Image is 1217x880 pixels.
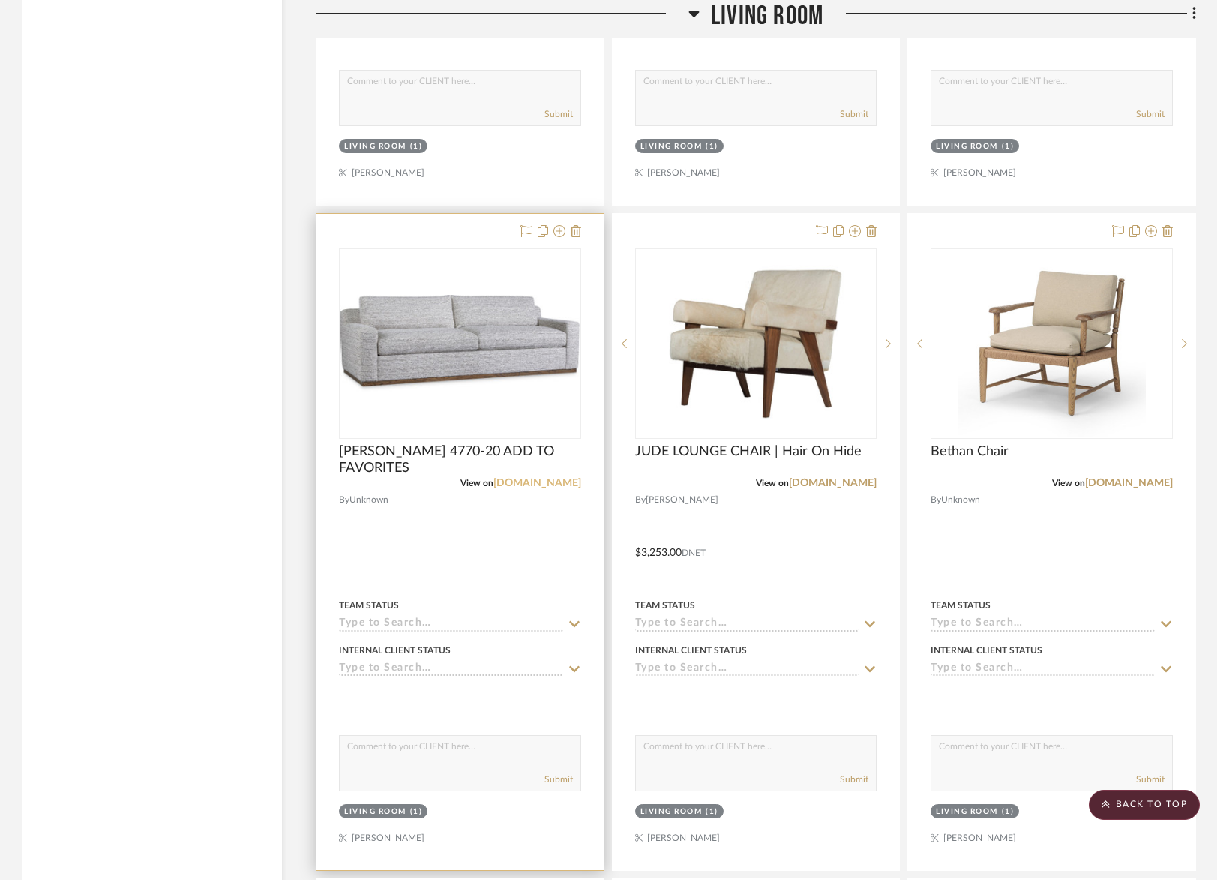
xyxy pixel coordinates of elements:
[339,493,349,507] span: By
[460,479,493,488] span: View on
[493,478,581,488] a: [DOMAIN_NAME]
[936,141,998,152] div: Living Room
[339,599,399,612] div: Team Status
[640,141,703,152] div: Living Room
[756,479,789,488] span: View on
[410,141,423,152] div: (1)
[1136,773,1165,786] button: Submit
[349,493,388,507] span: Unknown
[340,249,580,438] div: 0
[1052,479,1085,488] span: View on
[635,617,859,632] input: Type to Search…
[637,260,876,427] img: JUDE LOUNGE CHAIR | Hair On Hide
[1002,806,1015,818] div: (1)
[1089,790,1200,820] scroll-to-top-button: BACK TO TOP
[640,806,703,818] div: Living Room
[789,478,877,488] a: [DOMAIN_NAME]
[339,617,563,632] input: Type to Search…
[340,295,580,392] img: CLARK 4770-20 ADD TO FAVORITES
[931,644,1042,657] div: Internal Client Status
[635,493,646,507] span: By
[1136,107,1165,121] button: Submit
[931,617,1155,632] input: Type to Search…
[635,644,747,657] div: Internal Client Status
[1002,141,1015,152] div: (1)
[410,806,423,818] div: (1)
[646,493,718,507] span: [PERSON_NAME]
[706,806,718,818] div: (1)
[635,443,862,460] span: JUDE LOUNGE CHAIR | Hair On Hide
[840,773,868,786] button: Submit
[544,773,573,786] button: Submit
[339,443,581,476] span: [PERSON_NAME] 4770-20 ADD TO FAVORITES
[931,493,941,507] span: By
[840,107,868,121] button: Submit
[706,141,718,152] div: (1)
[931,443,1009,460] span: Bethan Chair
[339,644,451,657] div: Internal Client Status
[635,599,695,612] div: Team Status
[931,599,991,612] div: Team Status
[344,141,406,152] div: Living Room
[635,662,859,677] input: Type to Search…
[941,493,980,507] span: Unknown
[339,662,563,677] input: Type to Search…
[936,806,998,818] div: Living Room
[958,250,1146,437] img: Bethan Chair
[1085,478,1173,488] a: [DOMAIN_NAME]
[544,107,573,121] button: Submit
[931,662,1155,677] input: Type to Search…
[344,806,406,818] div: Living Room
